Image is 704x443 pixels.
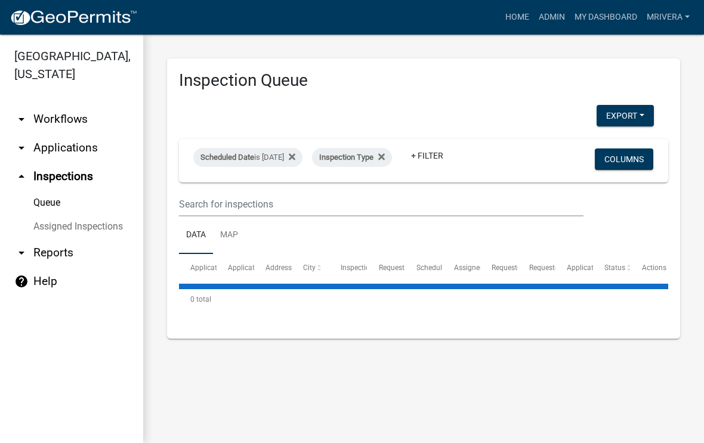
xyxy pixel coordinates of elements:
h3: Inspection Queue [179,70,668,91]
a: Admin [534,6,570,29]
i: help [14,274,29,289]
span: Requestor Name [492,264,545,272]
input: Search for inspections [179,192,583,216]
a: Home [501,6,534,29]
a: mrivera [642,6,694,29]
datatable-header-cell: Requestor Phone [518,254,555,283]
span: Application Type [228,264,282,272]
span: Inspection Type [319,153,373,162]
a: Map [213,216,245,255]
a: My Dashboard [570,6,642,29]
span: Requestor Phone [529,264,584,272]
span: Inspection Type [341,264,391,272]
span: Address [265,264,292,272]
datatable-header-cell: Actions [631,254,668,283]
i: arrow_drop_up [14,169,29,184]
datatable-header-cell: Inspection Type [329,254,367,283]
span: City [303,264,316,272]
div: is [DATE] [193,148,302,167]
datatable-header-cell: Scheduled Time [405,254,442,283]
i: arrow_drop_down [14,246,29,260]
datatable-header-cell: Application [179,254,217,283]
span: Scheduled Time [416,264,468,272]
div: 0 total [179,284,668,314]
button: Export [597,105,654,126]
span: Application Description [567,264,642,272]
span: Scheduled Date [200,153,254,162]
a: + Filter [402,145,453,166]
span: Requested Date [379,264,429,272]
a: Data [179,216,213,255]
datatable-header-cell: Requested Date [367,254,405,283]
span: Application [190,264,227,272]
datatable-header-cell: Application Type [217,254,254,283]
button: Columns [595,148,653,170]
datatable-header-cell: Status [593,254,631,283]
span: Status [604,264,625,272]
span: Assigned Inspector [454,264,515,272]
i: arrow_drop_down [14,112,29,126]
datatable-header-cell: Address [254,254,292,283]
datatable-header-cell: Application Description [555,254,593,283]
datatable-header-cell: Assigned Inspector [442,254,480,283]
i: arrow_drop_down [14,141,29,155]
datatable-header-cell: Requestor Name [480,254,518,283]
datatable-header-cell: City [292,254,329,283]
span: Actions [642,264,666,272]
